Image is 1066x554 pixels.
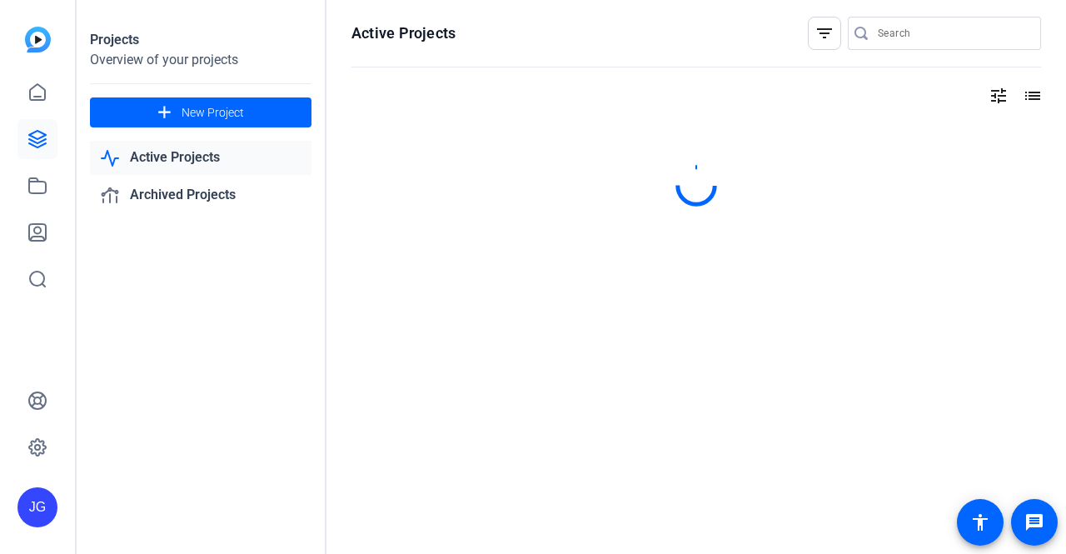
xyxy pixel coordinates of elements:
mat-icon: accessibility [970,512,990,532]
a: Archived Projects [90,178,311,212]
mat-icon: list [1021,86,1041,106]
mat-icon: tune [989,86,1009,106]
div: Overview of your projects [90,50,311,70]
a: Active Projects [90,141,311,175]
button: New Project [90,97,311,127]
img: blue-gradient.svg [25,27,51,52]
div: Projects [90,30,311,50]
input: Search [878,23,1028,43]
mat-icon: filter_list [814,23,834,43]
span: New Project [182,104,244,122]
h1: Active Projects [351,23,456,43]
mat-icon: message [1024,512,1044,532]
div: JG [17,487,57,527]
mat-icon: add [154,102,175,123]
